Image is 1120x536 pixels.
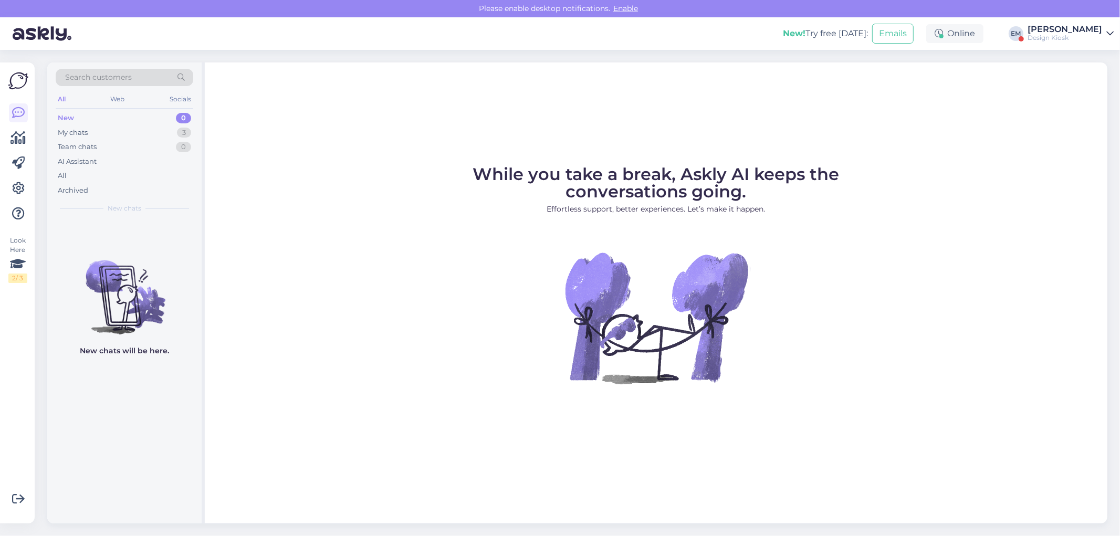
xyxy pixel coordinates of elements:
div: 0 [176,142,191,152]
div: Design Kiosk [1028,34,1102,42]
span: New chats [108,204,141,213]
p: New chats will be here. [80,345,169,356]
div: All [58,171,67,181]
img: Askly Logo [8,71,28,91]
div: EM [1009,26,1023,41]
button: Emails [872,24,914,44]
div: Team chats [58,142,97,152]
span: Search customers [65,72,132,83]
div: Look Here [8,236,27,283]
img: No chats [47,241,202,336]
img: No Chat active [562,223,751,412]
div: All [56,92,68,106]
div: 2 / 3 [8,274,27,283]
div: Try free [DATE]: [783,27,868,40]
span: Enable [610,4,641,13]
p: Effortless support, better experiences. Let’s make it happen. [425,204,887,215]
div: 0 [176,113,191,123]
div: AI Assistant [58,156,97,167]
div: Web [109,92,127,106]
div: Online [926,24,983,43]
div: Socials [168,92,193,106]
div: [PERSON_NAME] [1028,25,1102,34]
div: Archived [58,185,88,196]
div: New [58,113,74,123]
div: My chats [58,128,88,138]
div: 3 [177,128,191,138]
a: [PERSON_NAME]Design Kiosk [1028,25,1114,42]
b: New! [783,28,805,38]
span: While you take a break, Askly AI keeps the conversations going. [473,164,840,202]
